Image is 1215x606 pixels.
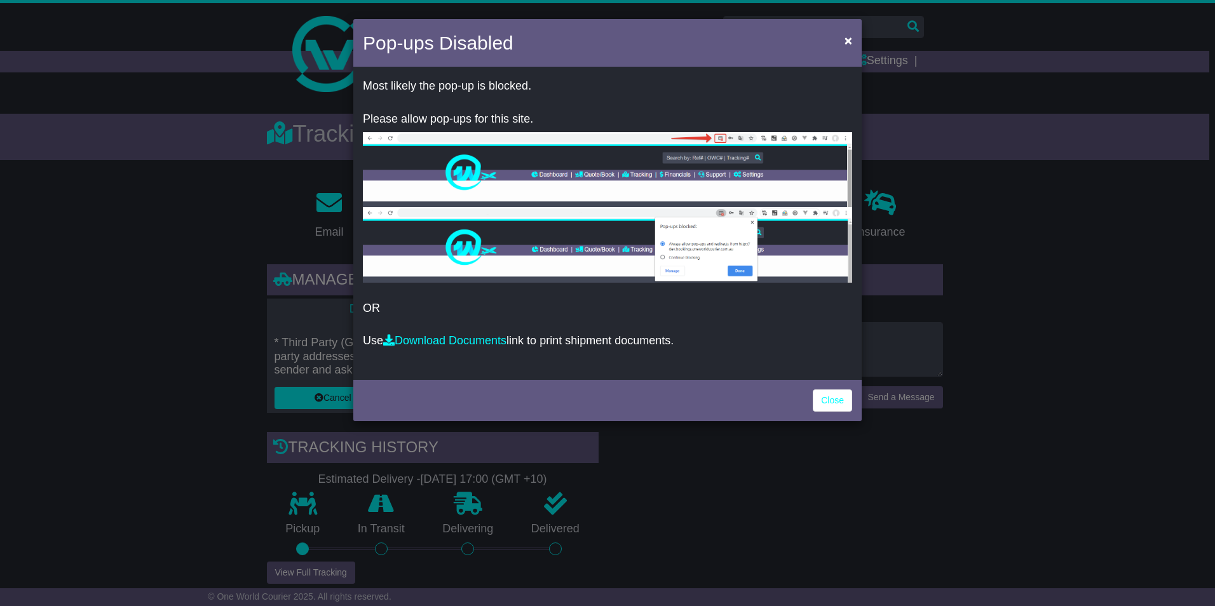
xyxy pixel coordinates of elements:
[363,207,852,283] img: allow-popup-2.png
[838,27,859,53] button: Close
[845,33,852,48] span: ×
[363,29,513,57] h4: Pop-ups Disabled
[383,334,506,347] a: Download Documents
[363,112,852,126] p: Please allow pop-ups for this site.
[363,132,852,207] img: allow-popup-1.png
[353,70,862,377] div: OR
[363,79,852,93] p: Most likely the pop-up is blocked.
[813,389,852,412] a: Close
[363,334,852,348] p: Use link to print shipment documents.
